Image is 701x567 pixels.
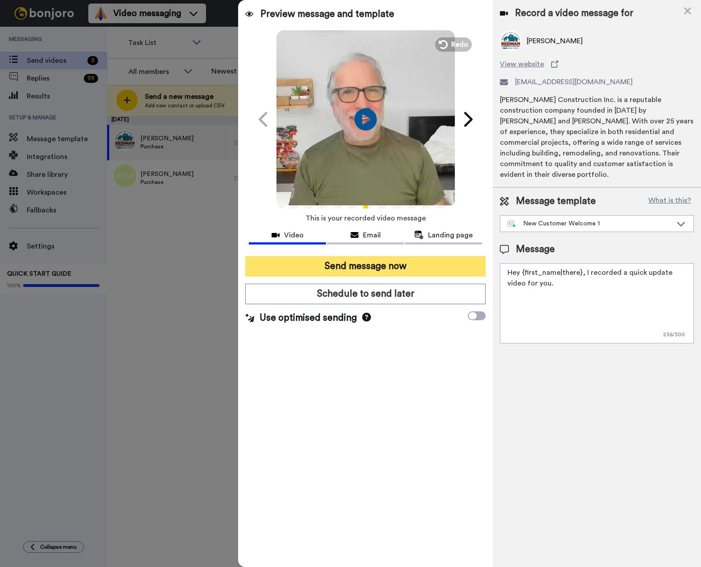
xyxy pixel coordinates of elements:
[260,311,357,325] span: Use optimised sending
[507,219,672,228] div: New Customer Welcome 1
[500,263,694,343] textarea: Hey {first_name|there}, I recorded a quick update video for you.
[284,230,304,241] span: Video
[515,77,633,87] span: [EMAIL_ADDRESS][DOMAIN_NAME]
[500,59,694,69] a: View website
[428,230,473,241] span: Landing page
[516,243,555,256] span: Message
[500,94,694,180] div: [PERSON_NAME] Construction Inc. is a reputable construction company founded in [DATE] by [PERSON_...
[245,256,486,277] button: Send message now
[500,59,544,69] span: View website
[646,195,694,208] button: What is this?
[516,195,596,208] span: Message template
[305,208,426,228] span: This is your recorded video message
[363,230,381,241] span: Email
[507,220,516,228] img: nextgen-template.svg
[245,284,486,304] button: Schedule to send later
